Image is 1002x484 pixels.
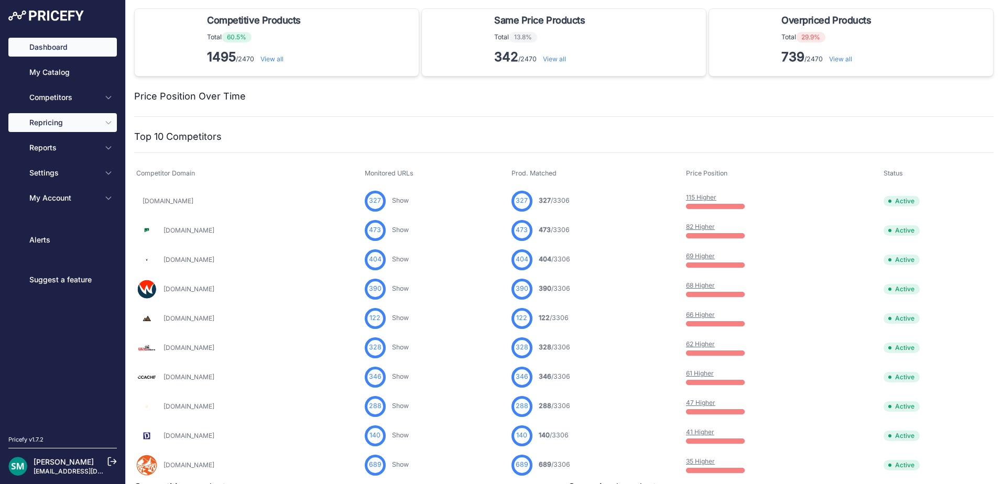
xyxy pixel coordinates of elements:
[164,461,214,469] a: [DOMAIN_NAME]
[829,55,852,63] a: View all
[29,142,98,153] span: Reports
[539,314,569,322] a: 122/3306
[539,226,570,234] a: 473/3306
[543,55,566,63] a: View all
[164,344,214,351] a: [DOMAIN_NAME]
[516,313,527,323] span: 122
[686,399,715,406] a: 47 Higher
[143,197,193,205] a: [DOMAIN_NAME]
[686,193,716,201] a: 115 Higher
[260,55,284,63] a: View all
[369,284,382,294] span: 390
[134,89,246,104] h2: Price Position Over Time
[539,431,569,439] a: 140/3306
[164,256,214,263] a: [DOMAIN_NAME]
[392,402,409,410] a: Show
[884,460,920,470] span: Active
[494,49,518,64] strong: 342
[539,343,570,351] a: 328/3306
[8,163,117,182] button: Settings
[516,225,528,235] span: 473
[8,38,117,57] a: Dashboard
[884,343,920,353] span: Active
[686,223,715,230] a: 82 Higher
[884,255,920,265] span: Active
[369,225,381,235] span: 473
[796,32,825,42] span: 29.9%
[392,314,409,322] a: Show
[781,49,875,65] p: /2470
[369,431,380,441] span: 140
[34,467,143,475] a: [EMAIL_ADDRESS][DOMAIN_NAME]
[8,38,117,423] nav: Sidebar
[686,369,714,377] a: 61 Higher
[8,189,117,207] button: My Account
[164,226,214,234] a: [DOMAIN_NAME]
[539,431,550,439] span: 140
[392,284,409,292] a: Show
[8,138,117,157] button: Reports
[516,460,528,470] span: 689
[369,343,382,353] span: 328
[8,10,84,21] img: Pricefy Logo
[884,401,920,412] span: Active
[884,169,903,177] span: Status
[539,372,551,380] span: 346
[29,117,98,128] span: Repricing
[164,373,214,381] a: [DOMAIN_NAME]
[34,457,94,466] a: [PERSON_NAME]
[164,285,214,293] a: [DOMAIN_NAME]
[392,343,409,351] a: Show
[29,168,98,178] span: Settings
[539,284,551,292] span: 390
[884,225,920,236] span: Active
[8,435,43,444] div: Pricefy v1.7.2
[494,49,589,65] p: /2470
[539,196,570,204] a: 327/3306
[539,372,570,380] a: 346/3306
[516,196,528,206] span: 327
[539,460,551,468] span: 689
[781,32,875,42] p: Total
[516,255,528,265] span: 404
[686,457,715,465] a: 35 Higher
[686,311,715,318] a: 66 Higher
[781,49,804,64] strong: 739
[164,314,214,322] a: [DOMAIN_NAME]
[539,255,570,263] a: 404/3306
[516,343,528,353] span: 328
[392,431,409,439] a: Show
[539,460,570,468] a: 689/3306
[494,32,589,42] p: Total
[392,460,409,468] a: Show
[516,401,528,411] span: 288
[884,196,920,206] span: Active
[222,32,252,42] span: 60.5%
[29,193,98,203] span: My Account
[539,402,551,410] span: 288
[8,270,117,289] a: Suggest a feature
[392,255,409,263] a: Show
[781,13,871,28] span: Overpriced Products
[392,372,409,380] a: Show
[8,230,117,249] a: Alerts
[884,372,920,382] span: Active
[369,313,380,323] span: 122
[516,431,527,441] span: 140
[539,314,550,322] span: 122
[884,284,920,294] span: Active
[365,169,413,177] span: Monitored URLs
[369,460,382,470] span: 689
[164,402,214,410] a: [DOMAIN_NAME]
[134,129,222,144] h2: Top 10 Competitors
[686,340,715,348] a: 62 Higher
[8,113,117,132] button: Repricing
[207,13,301,28] span: Competitive Products
[207,49,305,65] p: /2470
[516,284,528,294] span: 390
[539,402,570,410] a: 288/3306
[509,32,537,42] span: 13.8%
[207,49,236,64] strong: 1495
[8,88,117,107] button: Competitors
[686,428,714,436] a: 41 Higher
